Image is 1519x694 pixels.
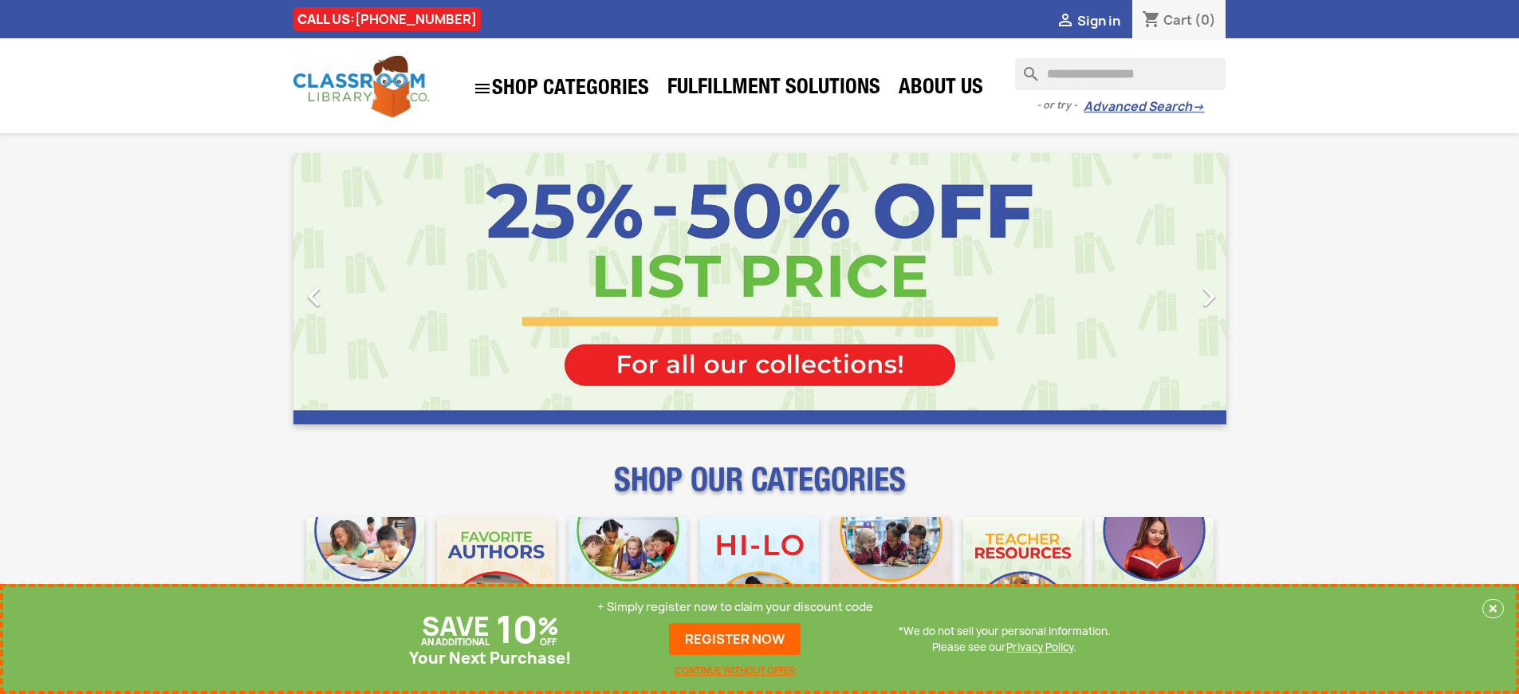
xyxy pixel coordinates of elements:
ul: Carousel container [293,153,1226,424]
p: SHOP OUR CATEGORIES [293,475,1226,504]
img: CLC_Favorite_Authors_Mobile.jpg [437,517,556,636]
img: CLC_Dyslexia_Mobile.jpg [1095,517,1214,636]
span: → [1192,99,1204,115]
a:  Sign in [1056,12,1120,30]
i:  [294,277,334,317]
span: - or try - [1037,97,1084,113]
a: Fulfillment Solutions [659,73,888,105]
img: Classroom Library Company [293,56,429,117]
input: Search [1015,58,1226,90]
span: Sign in [1077,12,1120,30]
i: shopping_cart [1142,11,1161,30]
a: [PHONE_NUMBER] [355,10,477,28]
a: About Us [891,73,991,105]
a: Previous [293,153,434,424]
a: Advanced Search→ [1084,99,1204,115]
img: CLC_Teacher_Resources_Mobile.jpg [963,517,1082,636]
i:  [1056,12,1075,31]
i: search [1015,58,1034,77]
span: (0) [1194,11,1216,29]
a: Next [1086,153,1226,424]
div: CALL US: [293,7,481,31]
span: Cart [1163,11,1192,29]
i:  [1189,277,1229,317]
a: SHOP CATEGORIES [465,71,657,106]
img: CLC_HiLo_Mobile.jpg [700,517,819,636]
img: CLC_Phonics_And_Decodables_Mobile.jpg [569,517,687,636]
i:  [473,79,492,98]
img: CLC_Fiction_Nonfiction_Mobile.jpg [832,517,950,636]
img: CLC_Bulk_Mobile.jpg [306,517,425,636]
